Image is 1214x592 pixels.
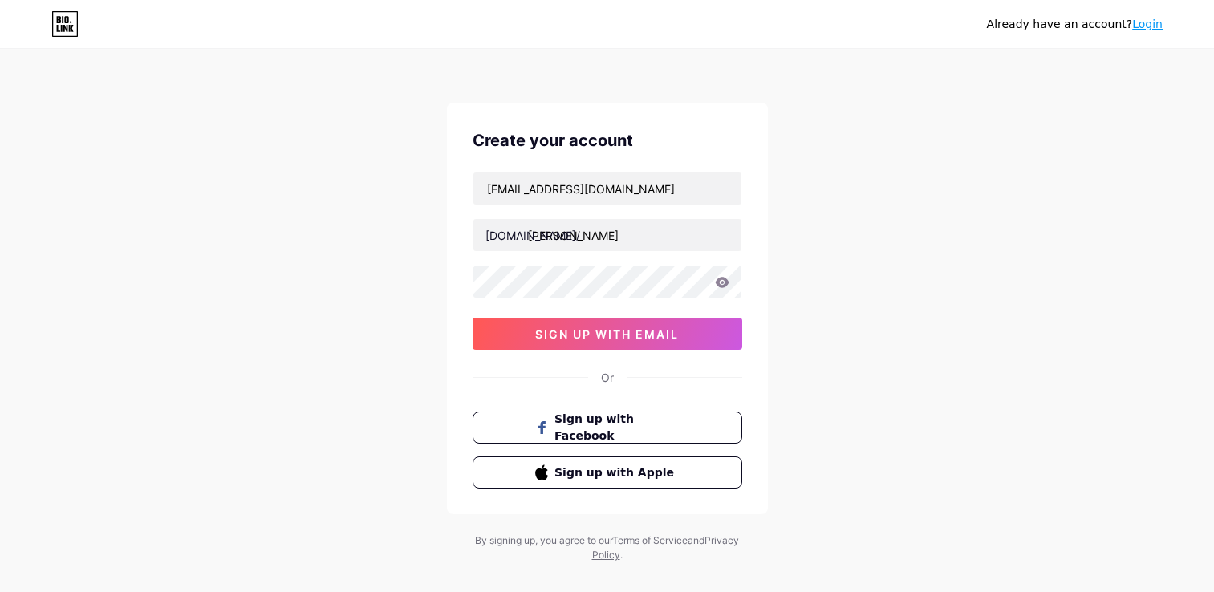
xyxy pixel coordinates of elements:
[473,318,742,350] button: sign up with email
[473,412,742,444] button: Sign up with Facebook
[485,227,580,244] div: [DOMAIN_NAME]/
[554,411,679,444] span: Sign up with Facebook
[473,456,742,489] button: Sign up with Apple
[601,369,614,386] div: Or
[535,327,679,341] span: sign up with email
[473,172,741,205] input: Email
[473,128,742,152] div: Create your account
[471,533,744,562] div: By signing up, you agree to our and .
[554,464,679,481] span: Sign up with Apple
[473,219,741,251] input: username
[1132,18,1163,30] a: Login
[987,16,1163,33] div: Already have an account?
[612,534,688,546] a: Terms of Service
